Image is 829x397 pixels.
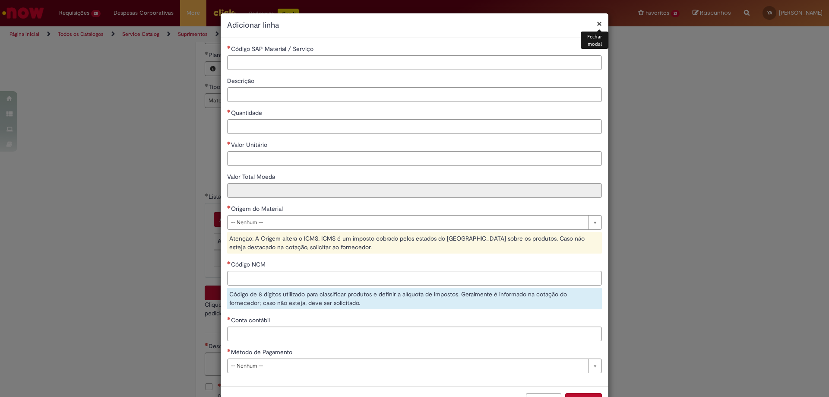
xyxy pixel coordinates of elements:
[227,77,256,85] span: Descrição
[227,87,602,102] input: Descrição
[231,359,584,373] span: -- Nenhum --
[227,288,602,309] div: Código de 8 dígitos utilizado para classificar produtos e definir a alíquota de impostos. Geralme...
[227,271,602,286] input: Código NCM
[227,205,231,209] span: Necessários
[227,119,602,134] input: Quantidade
[581,32,608,49] div: Fechar modal
[227,232,602,254] div: Atenção: A Origem altera o ICMS. ICMS é um imposto cobrado pelos estados do [GEOGRAPHIC_DATA] sob...
[227,327,602,341] input: Conta contábil
[231,316,272,324] span: Conta contábil
[231,260,267,268] span: Código NCM
[227,55,602,70] input: Código SAP Material / Serviço
[231,45,315,53] span: Código SAP Material / Serviço
[227,45,231,49] span: Necessários
[227,173,277,181] span: Somente leitura - Valor Total Moeda
[227,109,231,113] span: Necessários
[231,109,264,117] span: Quantidade
[231,216,584,229] span: -- Nenhum --
[227,183,602,198] input: Valor Total Moeda
[231,141,269,149] span: Valor Unitário
[227,151,602,166] input: Valor Unitário
[597,19,602,28] button: Fechar modal
[231,205,285,213] span: Origem do Material
[227,349,231,352] span: Necessários
[227,141,231,145] span: Necessários
[231,348,294,356] span: Método de Pagamento
[227,261,231,264] span: Necessários
[227,317,231,320] span: Necessários
[227,20,602,31] h2: Adicionar linha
